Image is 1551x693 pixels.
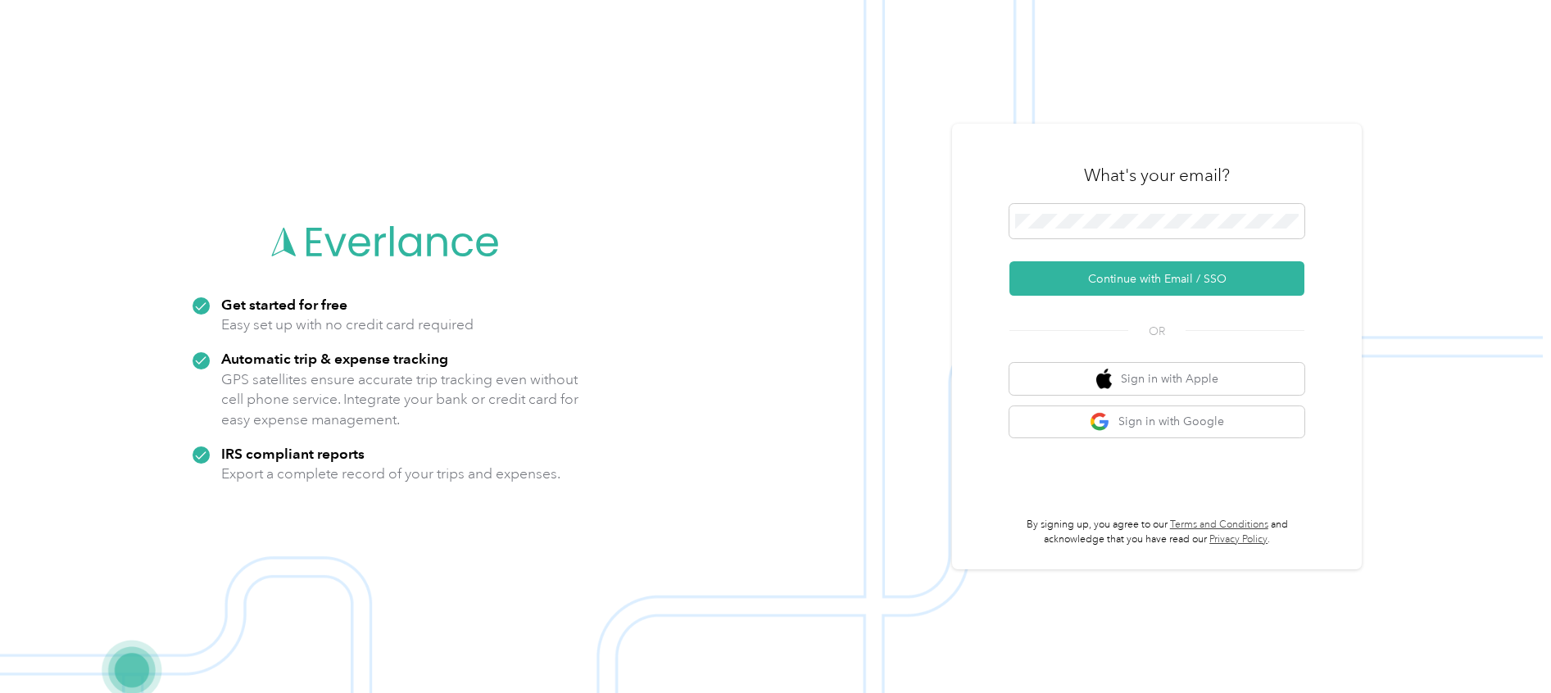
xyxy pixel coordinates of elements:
p: By signing up, you agree to our and acknowledge that you have read our . [1009,518,1304,546]
strong: IRS compliant reports [221,445,365,462]
img: apple logo [1096,369,1113,389]
span: OR [1128,323,1186,340]
strong: Automatic trip & expense tracking [221,350,448,367]
button: apple logoSign in with Apple [1009,363,1304,395]
p: Easy set up with no credit card required [221,315,474,335]
strong: Get started for free [221,296,347,313]
button: Continue with Email / SSO [1009,261,1304,296]
a: Privacy Policy [1209,533,1268,546]
a: Terms and Conditions [1170,519,1268,531]
img: google logo [1090,412,1110,433]
p: Export a complete record of your trips and expenses. [221,464,560,484]
p: GPS satellites ensure accurate trip tracking even without cell phone service. Integrate your bank... [221,369,579,430]
iframe: Everlance-gr Chat Button Frame [1459,601,1551,693]
button: google logoSign in with Google [1009,406,1304,438]
h3: What's your email? [1084,164,1230,187]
